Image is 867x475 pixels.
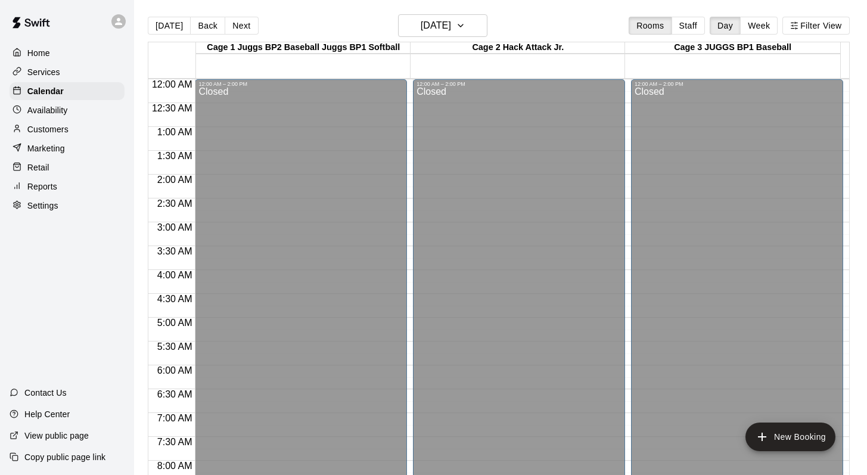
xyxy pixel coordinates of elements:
h6: [DATE] [421,17,451,34]
button: [DATE] [398,14,487,37]
span: 4:00 AM [154,270,195,280]
a: Home [10,44,125,62]
span: 12:00 AM [149,79,195,89]
p: Retail [27,162,49,173]
p: Contact Us [24,387,67,399]
span: 6:30 AM [154,389,195,399]
a: Retail [10,159,125,176]
div: Cage 3 JUGGS BP1 Baseball [625,42,840,54]
p: Copy public page link [24,451,105,463]
button: Filter View [782,17,849,35]
span: 7:30 AM [154,437,195,447]
p: Settings [27,200,58,212]
p: Marketing [27,142,65,154]
p: Calendar [27,85,64,97]
p: Reports [27,181,57,193]
span: 5:30 AM [154,341,195,352]
span: 12:30 AM [149,103,195,113]
button: [DATE] [148,17,191,35]
a: Calendar [10,82,125,100]
a: Services [10,63,125,81]
span: 2:00 AM [154,175,195,185]
div: Cage 2 Hack Attack Jr. [411,42,625,54]
span: 3:30 AM [154,246,195,256]
a: Marketing [10,139,125,157]
span: 7:00 AM [154,413,195,423]
p: Home [27,47,50,59]
button: Week [740,17,778,35]
a: Availability [10,101,125,119]
span: 1:00 AM [154,127,195,137]
button: Back [190,17,225,35]
span: 5:00 AM [154,318,195,328]
button: Staff [672,17,706,35]
button: add [745,423,835,451]
p: Help Center [24,408,70,420]
div: 12:00 AM – 2:00 PM [417,81,621,87]
button: Day [710,17,741,35]
p: View public page [24,430,89,442]
span: 4:30 AM [154,294,195,304]
p: Availability [27,104,68,116]
a: Customers [10,120,125,138]
span: 2:30 AM [154,198,195,209]
p: Customers [27,123,69,135]
span: 1:30 AM [154,151,195,161]
a: Reports [10,178,125,195]
span: 8:00 AM [154,461,195,471]
a: Settings [10,197,125,215]
div: 12:00 AM – 2:00 PM [635,81,840,87]
button: Next [225,17,258,35]
span: 6:00 AM [154,365,195,375]
button: Rooms [629,17,672,35]
p: Services [27,66,60,78]
div: 12:00 AM – 2:00 PM [198,81,403,87]
span: 3:00 AM [154,222,195,232]
div: Cage 1 Juggs BP2 Baseball Juggs BP1 Softball [196,42,411,54]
